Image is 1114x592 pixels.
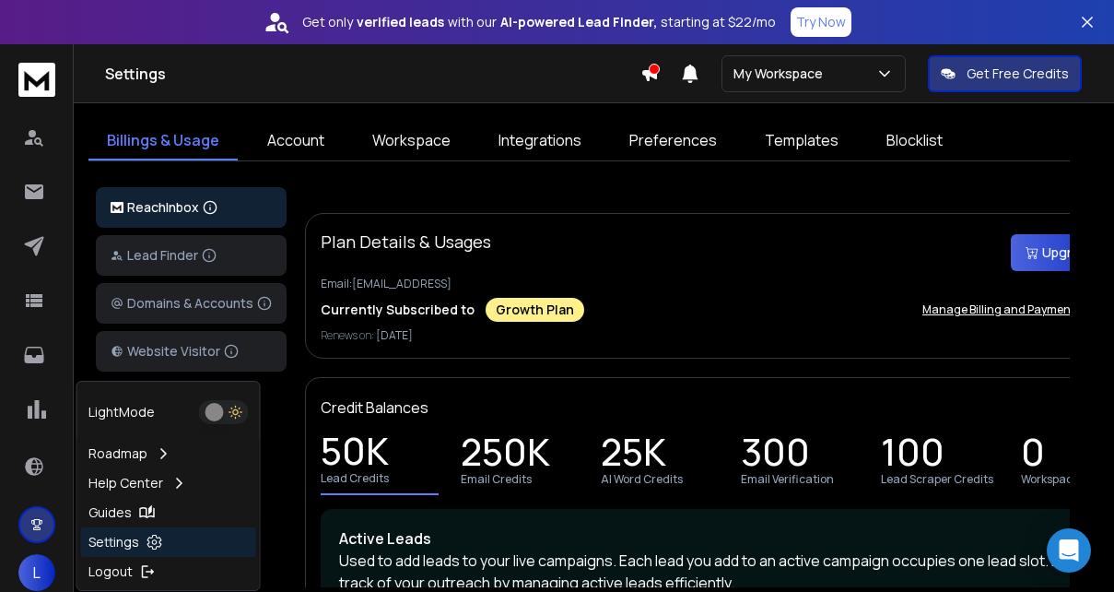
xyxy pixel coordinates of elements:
img: logo [111,202,123,214]
a: Templates [746,122,857,160]
p: Guides [88,503,132,522]
p: Logout [88,562,133,581]
p: Settings [88,533,139,551]
p: Roadmap [88,444,147,463]
button: Lead Finder [96,235,287,276]
p: Lead Credits [321,471,389,486]
a: Guides [81,498,256,527]
a: Roadmap [81,439,256,468]
p: Get Free Credits [967,65,1069,83]
p: Email Credits [461,472,532,487]
a: Billings & Usage [88,122,238,160]
button: L [18,554,55,591]
p: Get only with our starting at $22/mo [302,13,776,31]
p: Credit Balances [321,397,428,419]
div: Growth Plan [486,298,584,322]
p: Lead Scraper Credits [881,472,993,487]
p: 0 [1021,443,1045,468]
p: 25K [601,443,666,468]
span: [DATE] [376,327,413,343]
button: Website Visitor [96,331,287,372]
p: Plan Details & Usages [321,229,491,255]
h1: Settings [105,63,640,85]
a: Integrations [480,122,600,160]
a: Workspace [354,122,469,160]
p: Workspaces [1021,472,1085,487]
p: 300 [741,443,810,468]
a: Settings [81,527,256,557]
p: Light Mode [88,403,155,421]
p: My Workspace [733,65,830,83]
p: Currently Subscribed to [321,301,475,319]
strong: AI-powered Lead Finder, [500,13,657,31]
button: ReachInbox [96,187,287,228]
div: Open Intercom Messenger [1047,528,1091,573]
img: logo [18,63,55,97]
p: 50K [321,442,389,468]
a: Account [249,122,343,160]
a: Help Center [81,468,256,498]
button: Try Now [791,7,851,37]
p: 250K [461,443,550,468]
a: Preferences [611,122,735,160]
a: Blocklist [868,122,961,160]
p: Email Verification [741,472,834,487]
p: AI Word Credits [601,472,683,487]
button: Domains & Accounts [96,283,287,324]
p: Try Now [796,13,846,31]
button: Get Free Credits [928,55,1082,92]
strong: verified leads [357,13,444,31]
p: Help Center [88,474,163,492]
p: 100 [881,443,944,468]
